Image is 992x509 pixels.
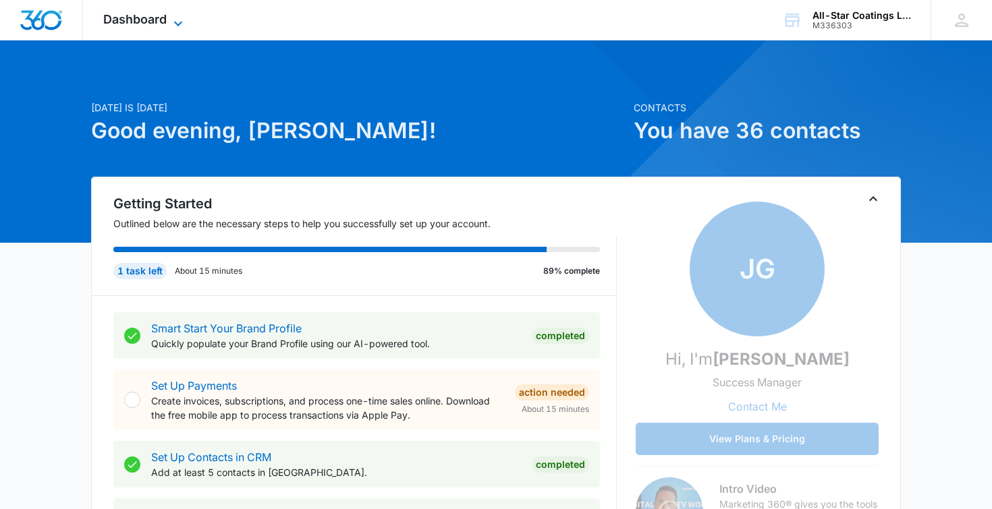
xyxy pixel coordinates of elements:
span: JG [690,202,825,336]
h1: Good evening, [PERSON_NAME]! [91,115,626,147]
button: View Plans & Pricing [636,423,879,455]
h3: Intro Video [719,481,879,497]
div: account id [812,21,911,30]
div: account name [812,10,911,21]
p: Create invoices, subscriptions, and process one-time sales online. Download the free mobile app t... [151,394,504,422]
a: Set Up Contacts in CRM [151,450,271,464]
a: Set Up Payments [151,379,237,392]
div: 1 task left [113,263,167,279]
p: 89% complete [543,265,600,277]
a: Smart Start Your Brand Profile [151,322,302,335]
h2: Getting Started [113,193,617,214]
p: Add at least 5 contacts in [GEOGRAPHIC_DATA]. [151,465,521,479]
div: Completed [532,456,589,473]
p: Contacts [634,100,901,115]
span: About 15 minutes [522,403,589,415]
div: Completed [532,328,589,344]
p: Hi, I'm [665,347,850,371]
h1: You have 36 contacts [634,115,901,147]
button: Toggle Collapse [865,191,881,207]
strong: [PERSON_NAME] [713,349,850,369]
p: Quickly populate your Brand Profile using our AI-powered tool. [151,336,521,351]
span: Dashboard [103,12,167,26]
button: Contact Me [715,390,800,423]
div: Action Needed [515,384,589,400]
p: About 15 minutes [175,265,242,277]
p: [DATE] is [DATE] [91,100,626,115]
p: Outlined below are the necessary steps to help you successfully set up your account. [113,216,617,231]
p: Success Manager [713,374,802,390]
